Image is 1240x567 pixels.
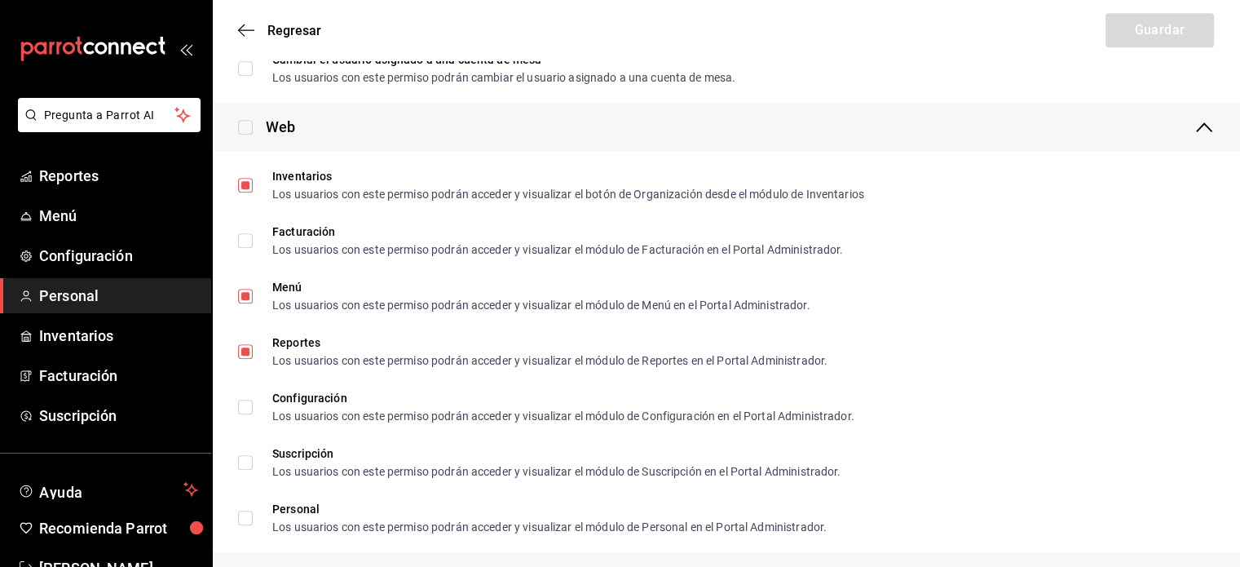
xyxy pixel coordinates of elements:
div: Suscripción [272,448,841,459]
div: Los usuarios con este permiso podrán acceder y visualizar el botón de Organización desde el módul... [272,188,864,200]
div: Reportes [272,337,827,348]
div: Los usuarios con este permiso podrán acceder y visualizar el módulo de Configuración en el Portal... [272,410,854,422]
span: Reportes [39,165,198,187]
div: Los usuarios con este permiso podrán cambiar el usuario asignado a una cuenta de mesa. [272,72,735,83]
div: Los usuarios con este permiso podrán acceder y visualizar el módulo de Menú en el Portal Administ... [272,299,810,311]
span: Menú [39,205,198,227]
div: Los usuarios con este permiso podrán acceder y visualizar el módulo de Facturación en el Portal A... [272,244,843,255]
a: Pregunta a Parrot AI [11,118,201,135]
span: Regresar [267,23,321,38]
div: Los usuarios con este permiso podrán acceder y visualizar el módulo de Suscripción en el Portal A... [272,466,841,477]
div: Web [266,116,295,138]
span: Suscripción [39,405,198,427]
span: Inventarios [39,325,198,347]
span: Facturación [39,365,198,387]
button: Regresar [238,23,321,38]
div: Los usuarios con este permiso podrán acceder y visualizar el módulo de Reportes en el Portal Admi... [272,355,827,366]
span: Configuración [39,245,198,267]
div: Facturación [272,226,843,237]
div: Configuración [272,392,854,404]
div: Menú [272,281,810,293]
div: Los usuarios con este permiso podrán acceder y visualizar el módulo de Personal en el Portal Admi... [272,521,827,533]
span: Recomienda Parrot [39,517,198,539]
div: Cambiar el usuario asignado a una cuenta de mesa [272,54,735,65]
button: Pregunta a Parrot AI [18,98,201,132]
span: Ayuda [39,480,177,499]
button: open_drawer_menu [179,42,192,55]
span: Personal [39,285,198,307]
div: Inventarios [272,171,864,182]
div: Personal [272,503,827,515]
span: Pregunta a Parrot AI [44,107,175,124]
